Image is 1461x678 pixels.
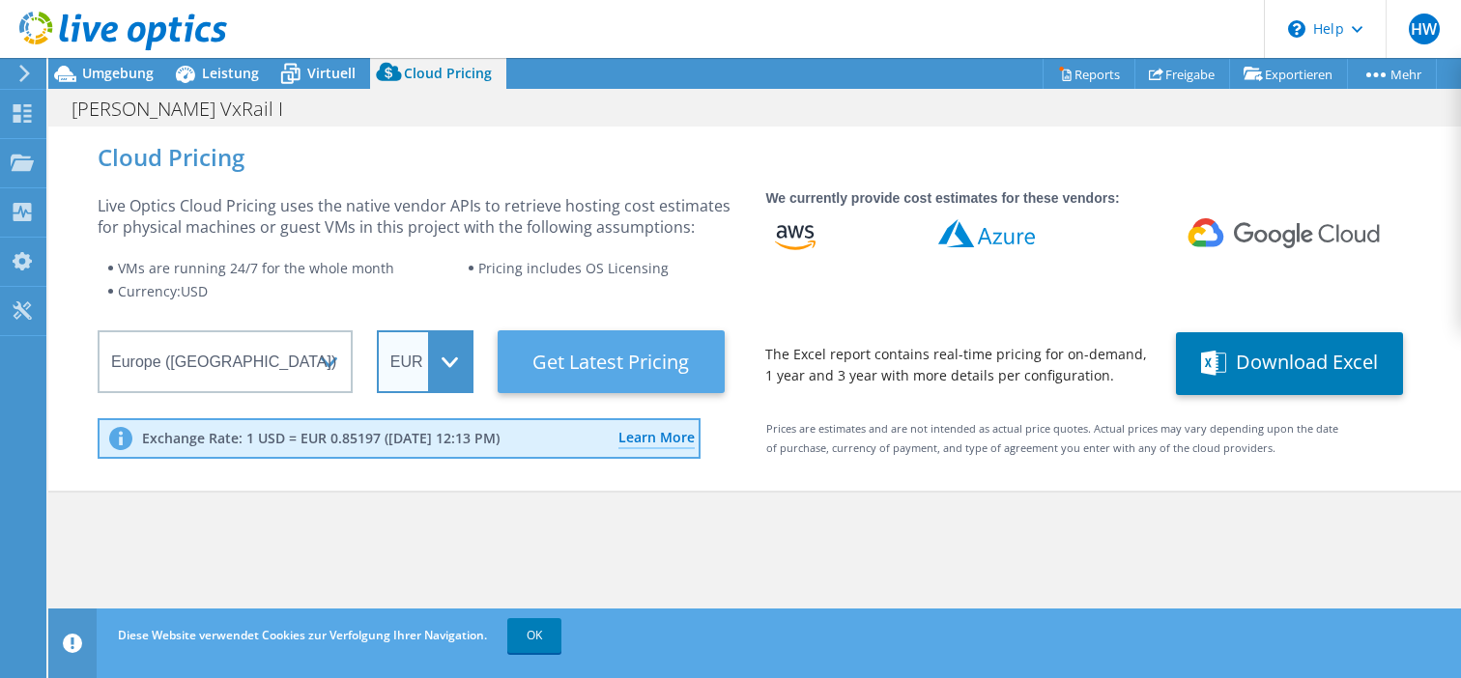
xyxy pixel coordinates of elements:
button: Download Excel [1176,332,1403,395]
span: Umgebung [82,64,154,82]
h1: [PERSON_NAME] VxRail I [63,99,313,120]
div: Cloud Pricing [98,147,1412,168]
span: VMs are running 24/7 for the whole month [118,259,394,277]
button: Get Latest Pricing [498,330,725,393]
div: Prices are estimates and are not intended as actual price quotes. Actual prices may vary dependin... [734,419,1346,471]
p: Exchange Rate: 1 USD = EUR 0.85197 ([DATE] 12:13 PM) [142,430,500,447]
a: Learn More [618,428,695,449]
a: Reports [1043,59,1135,89]
div: The Excel report contains real-time pricing for on-demand, 1 year and 3 year with more details pe... [765,344,1152,386]
a: Mehr [1347,59,1437,89]
span: Virtuell [307,64,356,82]
a: OK [507,618,561,653]
span: Cloud Pricing [404,64,492,82]
span: Currency: USD [118,282,208,300]
span: Leistung [202,64,259,82]
span: Diese Website verwendet Cookies zur Verfolgung Ihrer Navigation. [118,627,487,643]
strong: We currently provide cost estimates for these vendors: [765,190,1119,206]
div: Live Optics Cloud Pricing uses the native vendor APIs to retrieve hosting cost estimates for phys... [98,195,741,238]
a: Freigabe [1134,59,1230,89]
span: HW [1409,14,1440,44]
svg: \n [1288,20,1305,38]
a: Exportieren [1229,59,1348,89]
span: Pricing includes OS Licensing [478,259,669,277]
